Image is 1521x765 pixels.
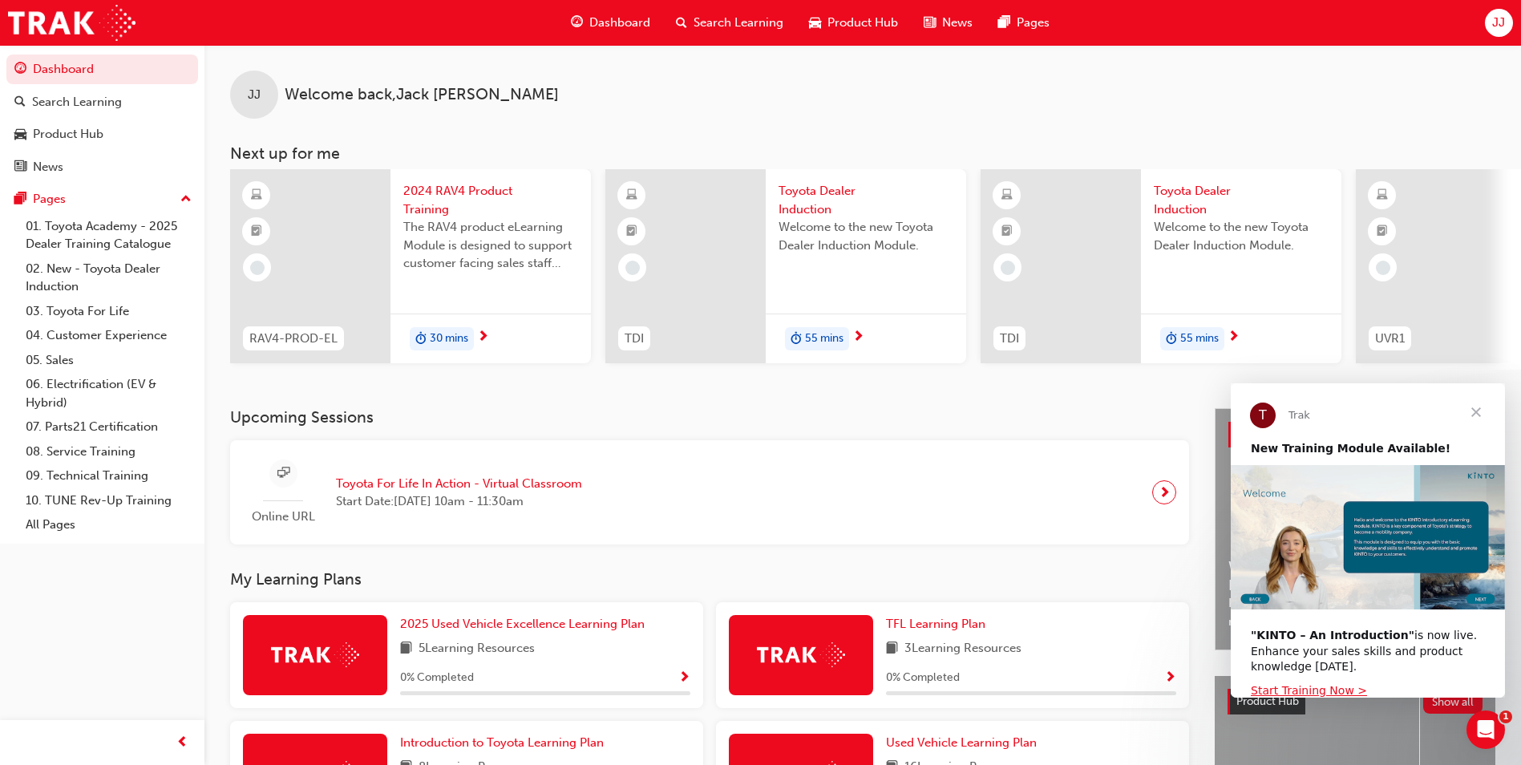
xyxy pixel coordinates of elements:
a: 02. New - Toyota Dealer Induction [19,257,198,299]
button: Show Progress [678,668,690,688]
button: Pages [6,184,198,214]
a: Latest NewsShow all [1228,422,1482,447]
span: Welcome to your new Training Resource Centre [1228,558,1482,594]
span: learningRecordVerb_NONE-icon [625,261,640,275]
a: Introduction to Toyota Learning Plan [400,734,610,752]
span: up-icon [180,189,192,210]
div: Search Learning [32,93,122,111]
span: 0 % Completed [400,669,474,687]
span: JJ [248,86,261,104]
a: 09. Technical Training [19,463,198,488]
span: Toyota Dealer Induction [1154,182,1329,218]
span: Start Date: [DATE] 10am - 11:30am [336,492,582,511]
a: 06. Electrification (EV & Hybrid) [19,372,198,415]
a: Used Vehicle Learning Plan [886,734,1043,752]
span: Dashboard [589,14,650,32]
div: News [33,158,63,176]
span: Toyota For Life In Action - Virtual Classroom [336,475,582,493]
a: 2025 Used Vehicle Excellence Learning Plan [400,615,651,633]
span: next-icon [1228,330,1240,345]
a: Trak [8,5,136,41]
span: guage-icon [14,63,26,77]
span: 5 Learning Resources [419,639,535,659]
a: Online URLToyota For Life In Action - Virtual ClassroomStart Date:[DATE] 10am - 11:30am [243,453,1176,532]
span: learningResourceType_ELEARNING-icon [626,185,637,206]
a: TDIToyota Dealer InductionWelcome to the new Toyota Dealer Induction Module.duration-icon55 mins [605,169,966,363]
a: car-iconProduct Hub [796,6,911,39]
span: booktick-icon [1377,221,1388,242]
button: DashboardSearch LearningProduct HubNews [6,51,198,184]
span: 0 % Completed [886,669,960,687]
span: 55 mins [1180,330,1219,348]
img: Trak [757,642,845,667]
button: Show Progress [1164,668,1176,688]
a: 10. TUNE Rev-Up Training [19,488,198,513]
a: pages-iconPages [985,6,1062,39]
a: All Pages [19,512,198,537]
h3: Upcoming Sessions [230,408,1189,427]
span: news-icon [14,160,26,175]
span: Welcome to the new Toyota Dealer Induction Module. [779,218,953,254]
a: TDIToyota Dealer InductionWelcome to the new Toyota Dealer Induction Module.duration-icon55 mins [981,169,1341,363]
a: Product Hub [6,119,198,149]
span: next-icon [477,330,489,345]
span: sessionType_ONLINE_URL-icon [277,463,289,484]
a: guage-iconDashboard [558,6,663,39]
span: book-icon [400,639,412,659]
span: Welcome back , Jack [PERSON_NAME] [285,86,559,104]
span: 55 mins [805,330,843,348]
span: search-icon [14,95,26,110]
span: pages-icon [998,13,1010,33]
span: Product Hub [1236,694,1299,708]
span: duration-icon [415,329,427,350]
span: 2024 RAV4 Product Training [403,182,578,218]
span: news-icon [924,13,936,33]
span: learningRecordVerb_NONE-icon [1376,261,1390,275]
span: learningResourceType_ELEARNING-icon [251,185,262,206]
span: Product Hub [827,14,898,32]
span: Online URL [243,508,323,526]
iframe: Intercom live chat [1466,710,1505,749]
span: 3 Learning Resources [904,639,1021,659]
span: Search Learning [694,14,783,32]
span: booktick-icon [1001,221,1013,242]
a: 07. Parts21 Certification [19,415,198,439]
a: 03. Toyota For Life [19,299,198,324]
span: duration-icon [1166,329,1177,350]
span: guage-icon [571,13,583,33]
span: learningRecordVerb_NONE-icon [1001,261,1015,275]
a: Latest NewsShow allWelcome to your new Training Resource CentreRevolutionise the way you access a... [1215,408,1495,650]
iframe: Intercom live chat message [1231,383,1505,698]
a: TFL Learning Plan [886,615,992,633]
span: next-icon [1159,481,1171,504]
a: Dashboard [6,55,198,84]
span: pages-icon [14,192,26,207]
a: search-iconSearch Learning [663,6,796,39]
button: Show all [1423,690,1483,714]
span: TFL Learning Plan [886,617,985,631]
a: 05. Sales [19,348,198,373]
h3: My Learning Plans [230,570,1189,589]
span: Introduction to Toyota Learning Plan [400,735,604,750]
span: Toyota Dealer Induction [779,182,953,218]
span: News [942,14,973,32]
span: search-icon [676,13,687,33]
span: car-icon [14,127,26,142]
span: Show Progress [678,671,690,686]
span: learningResourceType_ELEARNING-icon [1377,185,1388,206]
div: Pages [33,190,66,208]
a: News [6,152,198,182]
span: prev-icon [176,733,188,753]
span: car-icon [809,13,821,33]
span: Show Progress [1164,671,1176,686]
span: The RAV4 product eLearning Module is designed to support customer facing sales staff with introdu... [403,218,578,273]
span: TDI [625,330,644,348]
div: Product Hub [33,125,103,144]
h3: Next up for me [204,144,1521,163]
a: news-iconNews [911,6,985,39]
